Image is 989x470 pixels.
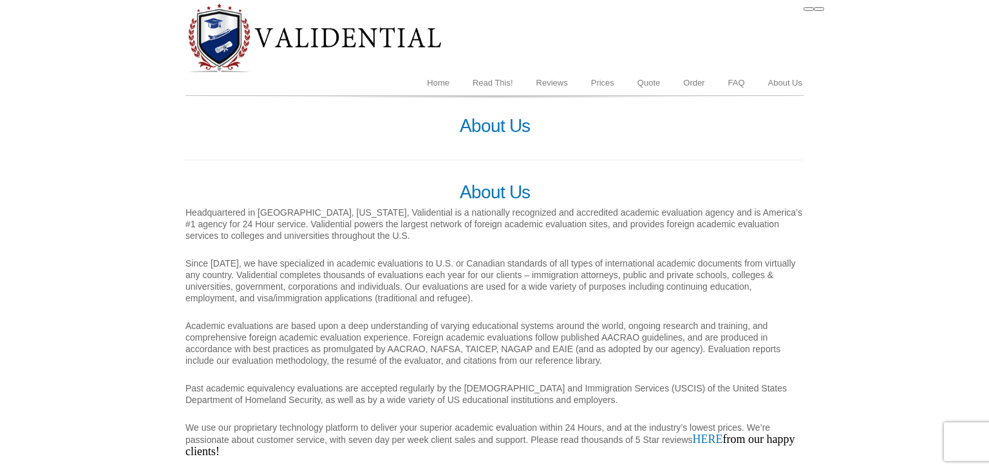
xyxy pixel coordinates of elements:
a: Home [415,71,461,95]
span: from our happy clients! [185,433,795,458]
a: Order [672,71,716,95]
a: FAQ [717,71,757,95]
a: About Us [757,71,814,95]
a: Quote [626,71,672,95]
p: We use our proprietary technology platform to deliver your superior academic evaluation within 24... [185,422,804,458]
p: Headquartered in [GEOGRAPHIC_DATA], [US_STATE], Validential is a nationally recognized and accred... [185,207,804,241]
h1: About Us [185,116,804,136]
iframe: LiveChat chat widget [808,429,989,470]
a: Read This! [461,71,525,95]
p: Past academic equivalency evaluations are accepted regularly by the [DEMOGRAPHIC_DATA] and Immigr... [185,382,804,406]
a: Prices [579,71,626,95]
h1: About Us [185,182,804,203]
a: HERE [693,433,723,446]
p: Academic evaluations are based upon a deep understanding of varying educational systems around th... [185,320,804,366]
p: Since [DATE], we have specialized in academic evaluations to U.S. or Canadian standards of all ty... [185,258,804,304]
a: Reviews [525,71,579,95]
img: Diploma Evaluation Service [185,3,443,73]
